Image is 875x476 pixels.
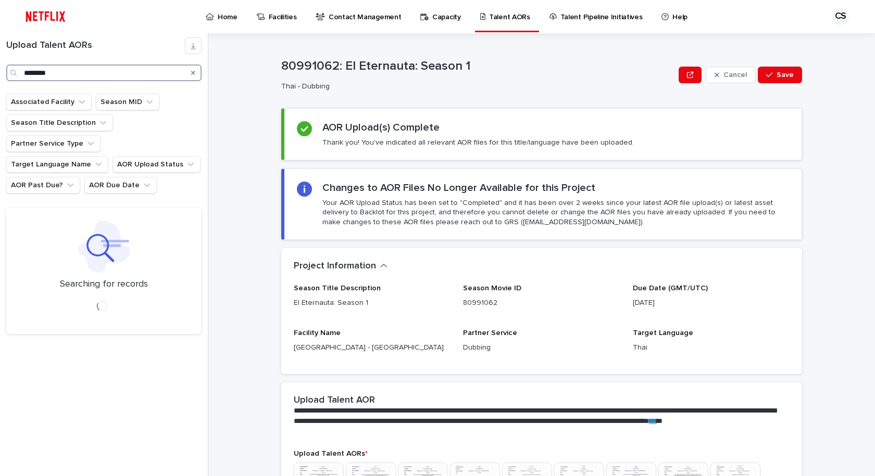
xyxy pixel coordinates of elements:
[113,156,201,173] button: AOR Upload Status
[6,156,108,173] button: Target Language Name
[463,329,517,337] span: Partner Service
[281,59,674,74] p: 80991062: El Eternauta: Season 1
[322,198,789,227] p: Your AOR Upload Status has been set to "Completed" and it has been over 2 weeks since your latest...
[633,285,708,292] span: Due Date (GMT/UTC)
[294,285,381,292] span: Season Title Description
[322,121,440,134] h2: AOR Upload(s) Complete
[294,450,368,457] span: Upload Talent AORs
[294,329,341,337] span: Facility Name
[463,298,620,308] p: 80991062
[6,65,202,81] input: Search
[758,67,802,83] button: Save
[281,82,670,91] p: Thai - Dubbing
[294,342,451,353] p: [GEOGRAPHIC_DATA] - [GEOGRAPHIC_DATA]
[633,329,693,337] span: Target Language
[706,67,756,83] button: Cancel
[294,261,376,272] h2: Project Information
[60,279,148,290] p: Searching for records
[294,395,375,406] h2: Upload Talent AOR
[6,40,185,52] h1: Upload Talent AORs
[6,114,113,131] button: Season Title Description
[6,94,92,110] button: Associated Facility
[84,177,157,194] button: AOR Due Date
[723,71,747,79] span: Cancel
[463,285,521,292] span: Season Movie ID
[832,8,849,25] div: CS
[294,261,387,272] button: Project Information
[322,182,595,194] h2: Changes to AOR Files No Longer Available for this Project
[633,342,790,353] p: Thai
[463,342,620,353] p: Dubbing
[6,177,80,194] button: AOR Past Due?
[6,135,101,152] button: Partner Service Type
[96,94,159,110] button: Season MID
[322,138,634,147] p: Thank you! You've indicated all relevant AOR files for this title/language have been uploaded.
[777,71,794,79] span: Save
[633,298,790,308] p: [DATE]
[21,6,70,27] img: ifQbXi3ZQGMSEF7WDB7W
[294,298,451,308] p: El Eternauta: Season 1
